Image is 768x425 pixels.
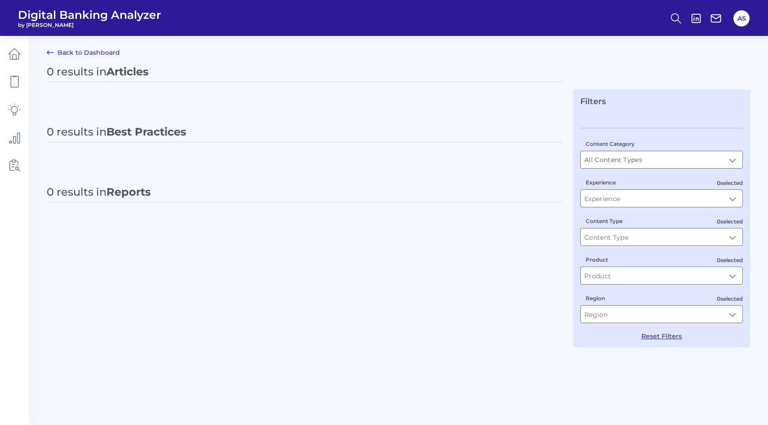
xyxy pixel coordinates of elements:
div: 0 results in [47,65,149,78]
span: Filters [580,96,606,106]
div: 0 results in [47,185,151,198]
input: Experience [581,190,742,207]
div: 0 results in [47,125,186,138]
button: Reset Filters [641,332,682,340]
input: Content Type [581,228,742,245]
label: Product [586,256,608,263]
span: Best Practices [106,125,186,138]
input: Region [581,306,742,323]
span: Digital Banking Analyzer [18,8,161,22]
span: Articles [106,65,149,78]
span: by [PERSON_NAME] [18,22,161,28]
label: Content Category [586,140,635,147]
a: Back to Dashboard [47,47,120,58]
label: Content Type [586,218,622,224]
label: Experience [586,179,616,186]
button: AS [733,10,750,26]
span: Reports [106,185,151,198]
input: Product [581,267,742,284]
label: Region [586,295,605,302]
